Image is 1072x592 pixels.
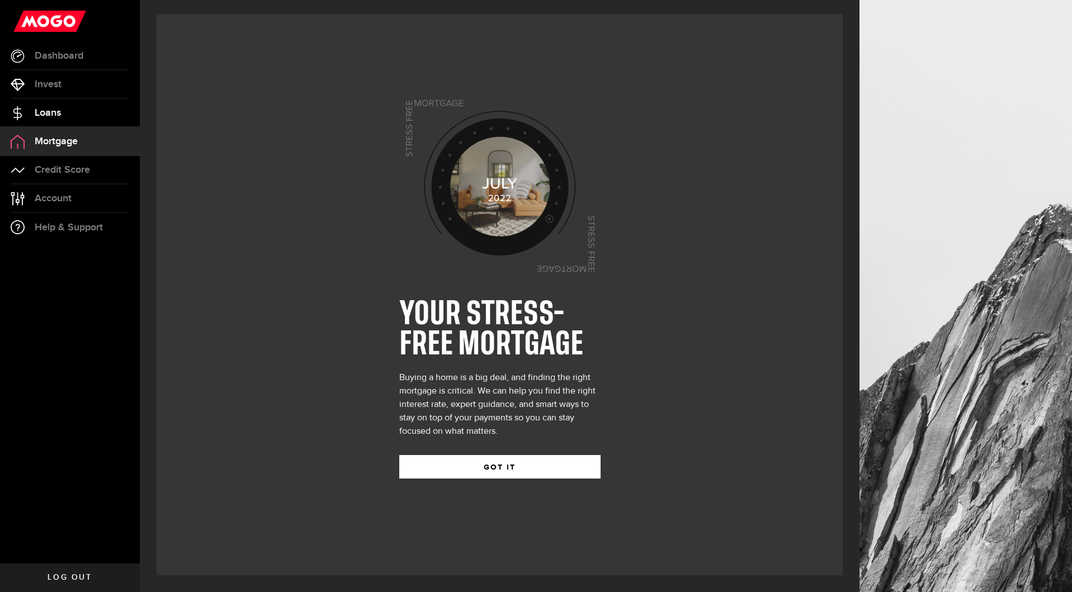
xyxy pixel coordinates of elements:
h1: YOUR STRESS-FREE MORTGAGE [399,300,601,360]
button: GOT IT [399,455,601,479]
span: Invest [35,79,62,89]
div: Buying a home is a big deal, and finding the right mortgage is critical. We can help you find the... [399,371,601,438]
span: Account [35,193,72,203]
span: Dashboard [35,51,83,61]
span: Mortgage [35,136,78,146]
span: Loans [35,108,61,118]
span: Help & Support [35,222,103,233]
span: Credit Score [35,165,90,175]
span: Log out [48,574,92,581]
